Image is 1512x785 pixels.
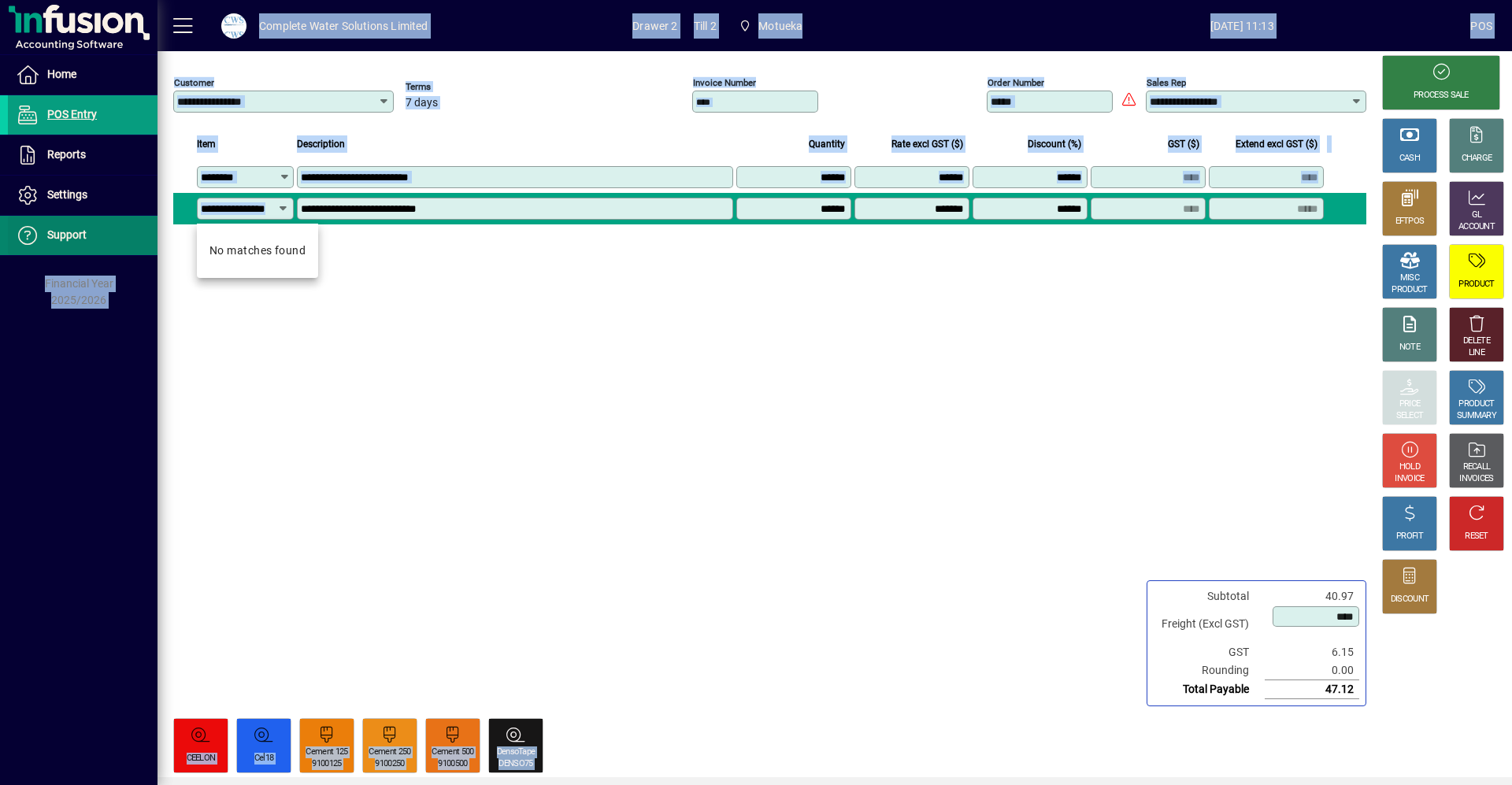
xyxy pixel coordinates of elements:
div: DISCOUNT [1391,594,1429,605]
button: Profile [209,12,259,40]
span: Reports [47,148,86,161]
div: CHARGE [1462,153,1492,165]
span: Motueka [758,13,802,39]
span: POS Entry [47,108,97,120]
span: Item [197,135,216,153]
span: [DATE] 11:13 [1014,13,1470,39]
span: Till 2 [694,13,717,39]
td: GST [1154,643,1265,661]
div: PRICE [1399,398,1421,410]
mat-label: Invoice number [693,77,756,88]
div: DensoTape [497,746,535,758]
div: PRODUCT [1458,279,1494,291]
td: Rounding [1154,661,1265,680]
div: POS [1470,13,1492,39]
div: LINE [1469,347,1484,359]
div: SUMMARY [1457,410,1496,422]
span: Quantity [809,135,845,153]
div: DELETE [1463,335,1490,347]
div: 9100250 [375,758,404,770]
mat-label: Customer [174,77,214,88]
td: Freight (Excl GST) [1154,605,1265,643]
div: PROFIT [1396,531,1423,542]
mat-label: Sales rep [1147,77,1186,88]
a: Settings [8,176,157,215]
div: PRODUCT [1392,284,1427,296]
td: 40.97 [1265,587,1359,605]
span: Terms [406,82,500,92]
span: Home [47,68,76,80]
td: 0.00 [1265,661,1359,680]
div: 9100500 [438,758,467,770]
div: Cement 250 [369,746,410,758]
div: PROCESS SALE [1414,90,1469,102]
span: Support [47,228,87,241]
div: SELECT [1396,410,1424,422]
a: Reports [8,135,157,175]
td: Subtotal [1154,587,1265,605]
div: Cement 125 [306,746,347,758]
div: MISC [1400,272,1419,284]
div: HOLD [1399,461,1420,473]
span: GST ($) [1168,135,1199,153]
span: Rate excl GST ($) [891,135,963,153]
span: Settings [47,188,87,201]
mat-label: Order number [988,77,1044,88]
div: EFTPOS [1395,216,1425,228]
a: Support [8,216,157,255]
div: CASH [1399,153,1420,165]
span: Drawer 2 [632,13,677,39]
div: NOTE [1399,342,1420,354]
div: RESET [1465,531,1488,542]
mat-option: No matches found [197,230,318,272]
div: INVOICES [1459,473,1493,485]
span: Discount (%) [1028,135,1081,153]
td: 6.15 [1265,643,1359,661]
a: Home [8,55,157,94]
span: 7 days [406,97,438,109]
div: PRODUCT [1458,398,1494,410]
td: 47.12 [1265,680,1359,699]
div: Cel18 [254,753,274,765]
td: Total Payable [1154,680,1265,699]
div: RECALL [1463,461,1491,473]
div: No matches found [209,243,306,259]
div: CEELON [187,753,216,765]
div: Cement 500 [432,746,473,758]
span: Extend excl GST ($) [1236,135,1317,153]
div: 9100125 [312,758,341,770]
div: GL [1472,209,1482,221]
span: Description [297,135,345,153]
div: DENSO75 [498,758,532,770]
div: Complete Water Solutions Limited [259,13,428,39]
div: ACCOUNT [1458,221,1495,233]
div: INVOICE [1395,473,1424,485]
span: Motueka [732,12,810,40]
